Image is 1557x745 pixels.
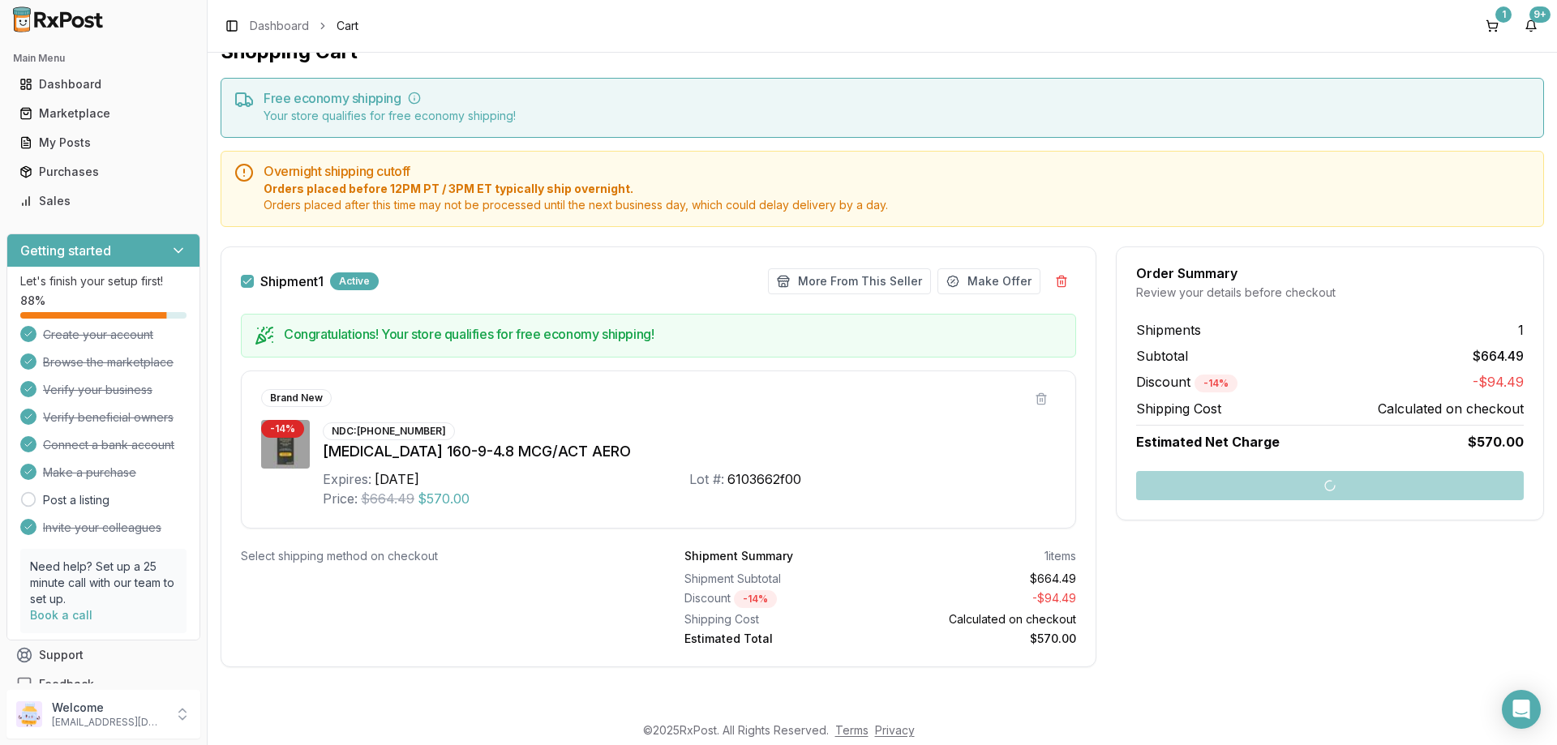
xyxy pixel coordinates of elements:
div: My Posts [19,135,187,151]
label: Shipment 1 [260,275,324,288]
a: Dashboard [250,18,309,34]
button: Marketplace [6,101,200,126]
button: Dashboard [6,71,200,97]
div: Price: [323,489,358,508]
h5: Free economy shipping [264,92,1530,105]
img: Breztri Aerosphere 160-9-4.8 MCG/ACT AERO [261,420,310,469]
div: Order Summary [1136,267,1524,280]
div: Active [330,272,379,290]
span: -$94.49 [1473,372,1524,392]
span: Make a purchase [43,465,136,481]
span: Cart [337,18,358,34]
img: User avatar [16,701,42,727]
span: $664.49 [1473,346,1524,366]
div: Estimated Total [684,631,874,647]
a: My Posts [13,128,194,157]
a: Sales [13,186,194,216]
div: Open Intercom Messenger [1502,690,1541,729]
button: More From This Seller [768,268,931,294]
a: Book a call [30,608,92,622]
button: Purchases [6,159,200,185]
div: $570.00 [887,631,1077,647]
span: Orders placed before 12PM PT / 3PM ET typically ship overnight. [264,181,1530,197]
h5: Congratulations! Your store qualifies for free economy shipping! [284,328,1062,340]
div: 9+ [1529,6,1551,23]
span: Discount [1136,374,1237,390]
p: Need help? Set up a 25 minute call with our team to set up. [30,559,177,607]
div: 6103662f00 [727,469,801,489]
div: Select shipping method on checkout [241,548,633,564]
p: [EMAIL_ADDRESS][DOMAIN_NAME] [52,716,165,729]
div: Shipment Subtotal [684,571,874,587]
button: Sales [6,188,200,214]
button: Make Offer [937,268,1040,294]
span: Verify beneficial owners [43,409,174,426]
a: Purchases [13,157,194,186]
h5: Overnight shipping cutoff [264,165,1530,178]
span: $664.49 [361,489,414,508]
p: Welcome [52,700,165,716]
button: Support [6,640,200,670]
span: Invite your colleagues [43,520,161,536]
div: Brand New [261,389,332,407]
span: Subtotal [1136,346,1188,366]
div: 1 items [1044,548,1076,564]
img: RxPost Logo [6,6,110,32]
span: Feedback [39,676,94,692]
span: Estimated Net Charge [1136,434,1280,450]
div: - $94.49 [887,590,1077,608]
a: Privacy [875,723,915,737]
div: Sales [19,193,187,209]
div: 1 [1495,6,1512,23]
div: NDC: [PHONE_NUMBER] [323,422,455,440]
span: Verify your business [43,382,152,398]
p: Let's finish your setup first! [20,273,187,289]
div: Review your details before checkout [1136,285,1524,301]
button: 9+ [1518,13,1544,39]
div: Your store qualifies for free economy shipping! [264,108,1530,124]
a: Dashboard [13,70,194,99]
span: Shipping Cost [1136,399,1221,418]
div: Calculated on checkout [887,611,1077,627]
div: - 14 % [1195,375,1237,392]
span: Calculated on checkout [1378,399,1524,418]
button: Feedback [6,670,200,699]
button: 1 [1479,13,1505,39]
span: Shipments [1136,320,1201,340]
span: Browse the marketplace [43,354,174,370]
span: Create your account [43,327,153,343]
div: Shipping Cost [684,611,874,627]
h3: Getting started [20,241,111,260]
span: 88 % [20,293,45,309]
span: Connect a bank account [43,437,174,453]
div: Shipment Summary [684,548,793,564]
span: Orders placed after this time may not be processed until the next business day, which could delay... [264,197,1530,213]
div: $664.49 [887,571,1077,587]
button: My Posts [6,130,200,156]
div: Expires: [323,469,371,489]
div: [DATE] [375,469,419,489]
div: Purchases [19,164,187,180]
div: Marketplace [19,105,187,122]
a: Terms [835,723,869,737]
div: - 14 % [261,420,304,438]
div: - 14 % [734,590,777,608]
div: Dashboard [19,76,187,92]
h2: Main Menu [13,52,194,65]
div: [MEDICAL_DATA] 160-9-4.8 MCG/ACT AERO [323,440,1056,463]
div: Lot #: [689,469,724,489]
span: $570.00 [1468,432,1524,452]
a: Marketplace [13,99,194,128]
nav: breadcrumb [250,18,358,34]
a: Post a listing [43,492,109,508]
span: 1 [1518,320,1524,340]
div: Discount [684,590,874,608]
span: $570.00 [418,489,470,508]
